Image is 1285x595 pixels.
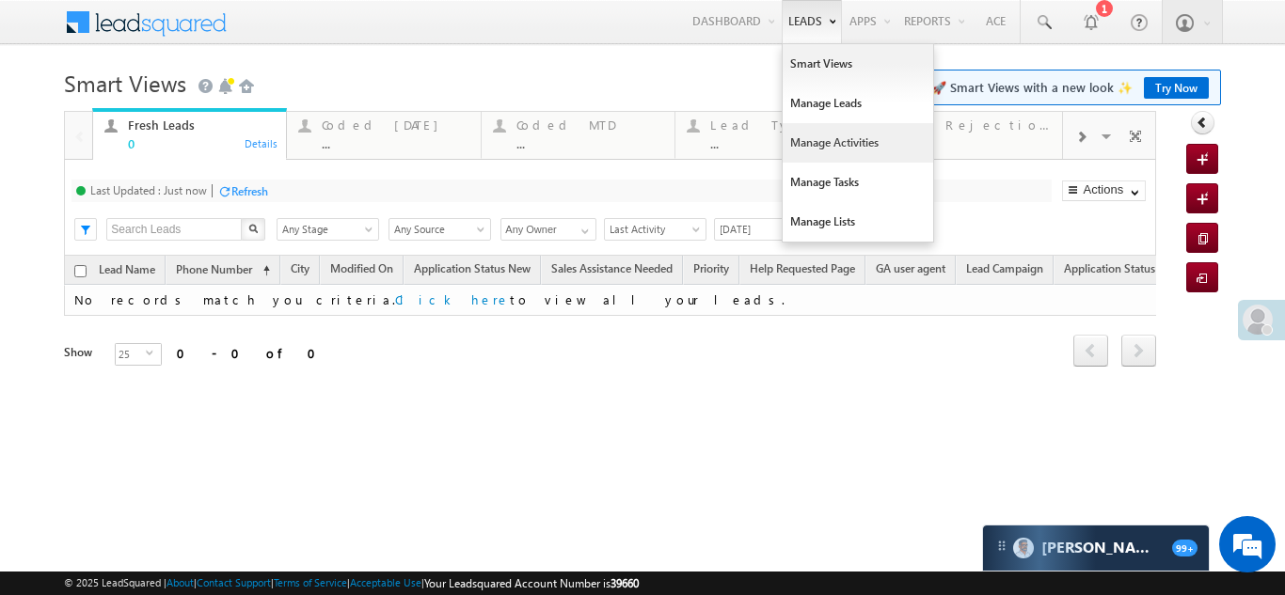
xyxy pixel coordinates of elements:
input: Search Leads [106,218,243,241]
a: Manage Leads [783,84,933,123]
div: ... [516,136,663,150]
span: Any Stage [278,221,373,238]
span: GA user agent [876,261,945,275]
div: Lead Source Filter [389,217,491,241]
span: Modified On [330,261,393,275]
a: STP Rejection Reason... [868,112,1063,159]
div: Coded MTD [516,117,663,133]
a: prev [1073,337,1108,367]
a: Priority [684,258,738,283]
div: Last Updated : Just now [90,183,207,197]
a: Coded [DATE]... [286,112,481,159]
span: Priority [693,261,729,275]
div: ... [322,136,468,150]
div: Minimize live chat window [309,9,354,55]
div: Coded [DATE] [322,117,468,133]
span: Phone Number [176,262,252,276]
a: Manage Lists [783,202,933,242]
a: Last Activity [604,218,706,241]
a: Manage Tasks [783,163,933,202]
a: Any Stage [277,218,379,241]
a: next [1121,337,1156,367]
a: Acceptable Use [350,576,421,588]
span: select [146,349,161,357]
a: Application Status First time Drop Off [1055,258,1261,283]
span: prev [1073,335,1108,367]
a: Modified On [321,258,403,283]
span: Smart Views [64,68,186,98]
a: Terms of Service [274,576,347,588]
span: Last Activity [605,221,700,238]
span: [DATE] [715,221,810,238]
a: Help Requested Page [740,258,865,283]
div: Details [244,134,279,151]
a: Click here [395,291,510,307]
a: Phone Number (sorted ascending) [167,258,279,283]
a: Try Now [1144,77,1209,99]
div: carter-dragCarter[PERSON_NAME]99+ [982,525,1210,572]
button: Actions [1062,180,1146,201]
input: Type to Search [500,218,596,241]
span: next [1121,335,1156,367]
textarea: Type your message and hit 'Enter' [24,174,343,446]
div: Fresh Leads [128,117,275,133]
div: Chat with us now [98,99,316,123]
a: About [167,576,194,588]
span: Help Requested Page [750,261,855,275]
a: [DATE] [714,218,817,241]
input: Check all records [74,265,87,277]
a: Show All Items [571,219,595,238]
img: Search [248,224,258,233]
div: Refresh [231,184,268,198]
span: © 2025 LeadSquared | | | | | [64,574,639,592]
span: 99+ [1172,540,1198,556]
a: Sales Assistance Needed [542,258,682,283]
span: Sales Assistance Needed [551,261,673,275]
div: 0 [128,136,275,150]
a: Lead Name [89,259,165,284]
a: Contact Support [197,576,271,588]
a: Application Status New [405,258,540,283]
img: carter-drag [994,539,1009,554]
span: Your Leadsquared Account Number is [424,576,639,590]
div: ... [710,136,857,150]
a: Any Source [389,218,491,241]
a: Smart Views [783,44,933,84]
span: 25 [116,344,146,365]
span: (sorted ascending) [255,263,270,278]
div: 0 - 0 of 0 [177,342,327,364]
span: Application Status First time Drop Off [1064,261,1251,275]
span: Any Source [389,221,484,238]
div: Lead Stage Filter [277,217,379,241]
div: Lead Type [710,117,857,133]
div: STP Rejection Reason [904,117,1051,133]
a: Manage Activities [783,123,933,163]
a: Lead Type... [674,112,869,159]
span: 39660 [611,576,639,590]
div: Owner Filter [500,217,595,241]
a: City [281,258,319,283]
a: Coded MTD... [481,112,675,159]
span: Faster 🚀 Smart Views with a new look ✨ [893,78,1209,97]
em: Start Chat [256,462,341,487]
a: Lead Campaign [957,258,1053,283]
a: Fresh Leads0Details [92,108,287,161]
span: Application Status New [414,261,531,275]
div: Show [64,344,100,361]
span: Lead Campaign [966,261,1043,275]
div: ... [904,136,1051,150]
a: GA user agent [866,258,955,283]
img: d_60004797649_company_0_60004797649 [32,99,79,123]
span: City [291,261,309,275]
